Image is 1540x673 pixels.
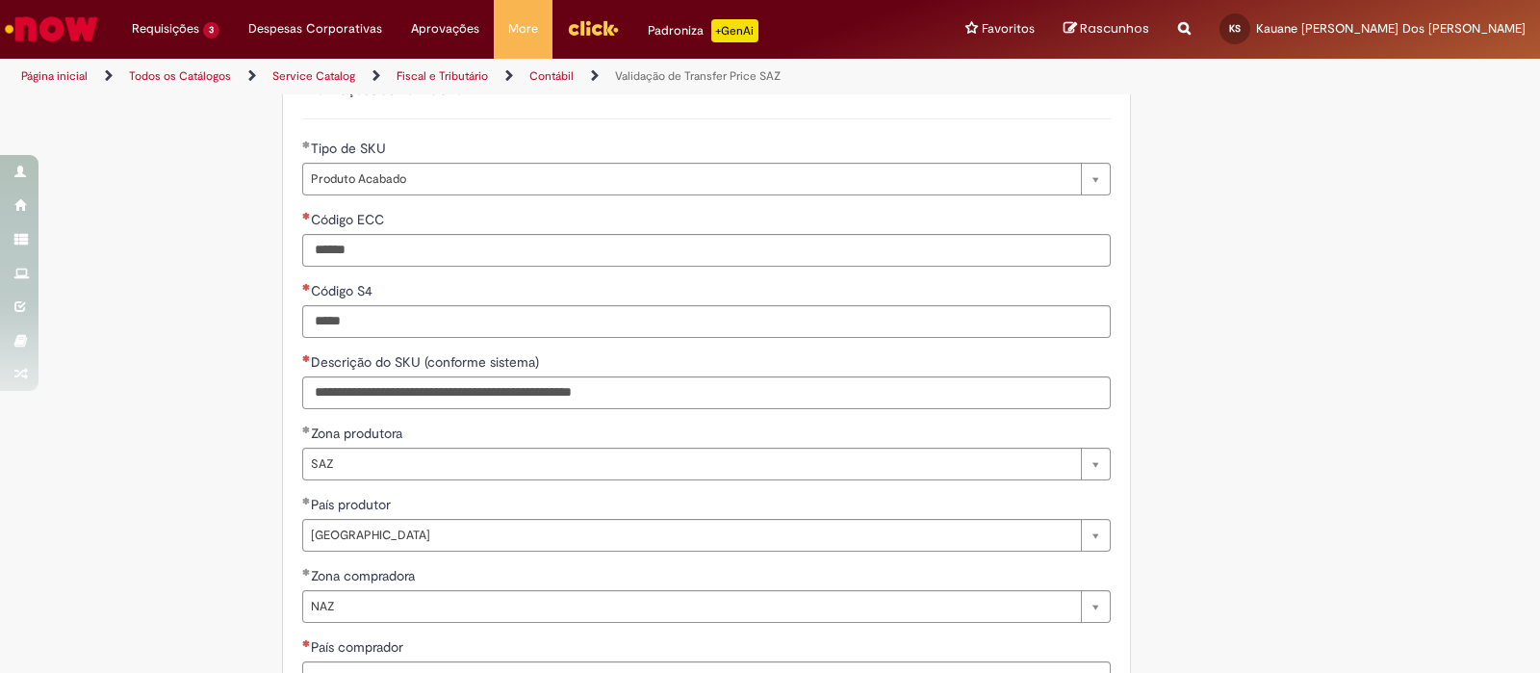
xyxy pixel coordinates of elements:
label: Informações de Formulário [302,81,463,98]
p: +GenAi [711,19,758,42]
a: Contábil [529,68,574,84]
a: Todos os Catálogos [129,68,231,84]
ul: Trilhas de página [14,59,1013,94]
span: Obrigatório Preenchido [302,141,311,148]
span: Tipo de SKU [311,140,390,157]
input: Descrição do SKU (conforme sistema) [302,376,1111,409]
span: [GEOGRAPHIC_DATA] [311,520,1071,551]
span: SAZ [311,449,1071,479]
span: Obrigatório Preenchido [302,426,311,433]
span: Zona compradora [311,567,419,584]
span: País comprador [311,638,407,656]
input: Código ECC [302,234,1111,267]
span: NAZ [311,591,1071,622]
span: KS [1229,22,1241,35]
span: Despesas Corporativas [248,19,382,39]
span: Obrigatório Preenchido [302,568,311,576]
a: Service Catalog [272,68,355,84]
span: País produtor [311,496,395,513]
a: Validação de Transfer Price SAZ [615,68,781,84]
span: Requisições [132,19,199,39]
img: ServiceNow [2,10,101,48]
input: Código S4 [302,305,1111,338]
span: Favoritos [982,19,1035,39]
span: Código S4 [311,282,376,299]
span: Necessários [302,283,311,291]
span: Código ECC [311,211,388,228]
span: More [508,19,538,39]
span: Necessários [302,212,311,220]
a: Rascunhos [1064,20,1149,39]
span: Obrigatório Preenchido [302,497,311,505]
a: Fiscal e Tributário [397,68,488,84]
span: Zona produtora [311,425,406,442]
span: 3 [203,22,219,39]
span: Aprovações [411,19,479,39]
a: Página inicial [21,68,88,84]
img: click_logo_yellow_360x200.png [567,13,619,42]
span: Produto Acabado [311,164,1071,194]
span: Descrição do SKU (conforme sistema) [311,353,543,371]
span: Kauane [PERSON_NAME] Dos [PERSON_NAME] [1256,20,1526,37]
span: Necessários [302,354,311,362]
div: Padroniza [648,19,758,42]
span: Rascunhos [1080,19,1149,38]
span: Necessários [302,639,311,647]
